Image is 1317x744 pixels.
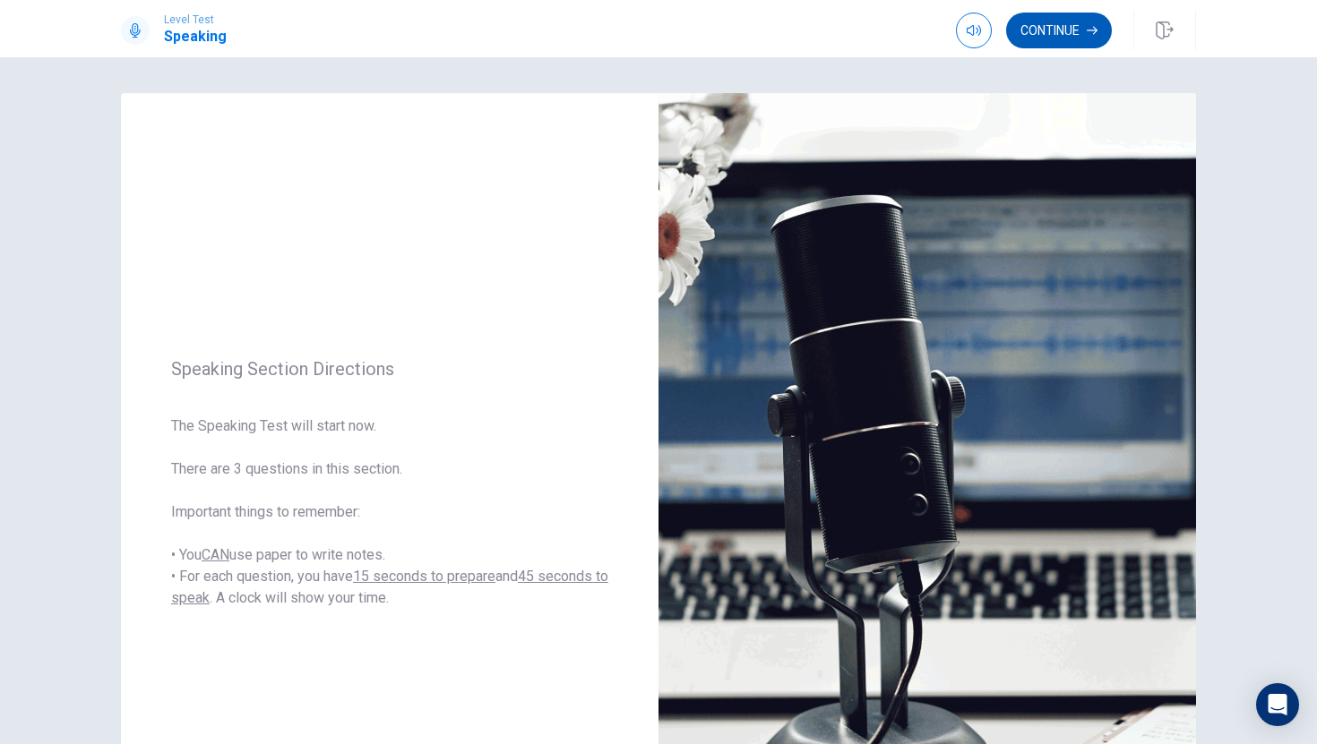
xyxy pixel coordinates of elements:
[1006,13,1112,48] button: Continue
[1256,683,1299,726] div: Open Intercom Messenger
[202,546,229,563] u: CAN
[171,358,608,380] span: Speaking Section Directions
[171,415,608,609] span: The Speaking Test will start now. There are 3 questions in this section. Important things to reme...
[164,13,227,26] span: Level Test
[164,26,227,47] h1: Speaking
[353,568,495,585] u: 15 seconds to prepare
